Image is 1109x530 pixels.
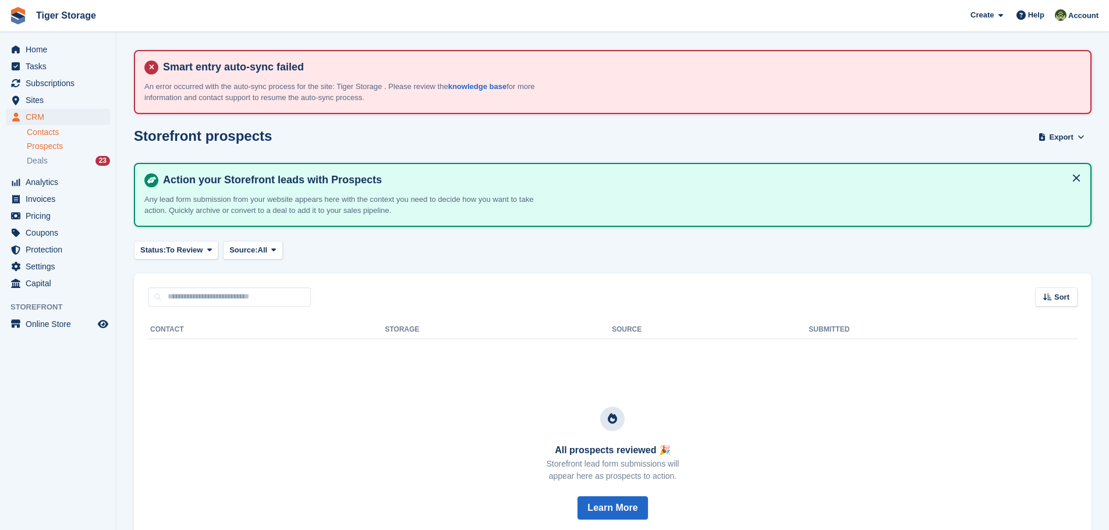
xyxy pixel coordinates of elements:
[27,155,110,167] a: Deals 23
[95,156,110,166] div: 23
[6,208,110,224] a: menu
[970,9,994,21] span: Create
[6,58,110,74] a: menu
[26,241,95,258] span: Protection
[26,92,95,108] span: Sites
[6,92,110,108] a: menu
[26,225,95,241] span: Coupons
[223,241,283,260] button: Source: All
[229,244,257,256] span: Source:
[134,128,272,144] h1: Storefront prospects
[27,141,63,152] span: Prospects
[612,321,809,339] th: Source
[158,173,1081,187] h4: Action your Storefront leads with Prospects
[26,191,95,207] span: Invoices
[1050,131,1073,143] span: Export
[158,61,1081,74] h4: Smart entry auto-sync failed
[6,241,110,258] a: menu
[6,275,110,291] a: menu
[547,445,679,456] h3: All prospects reviewed 🎉
[96,317,110,331] a: Preview store
[6,41,110,58] a: menu
[6,109,110,125] a: menu
[26,75,95,91] span: Subscriptions
[448,82,506,91] a: knowledge base
[6,174,110,190] a: menu
[27,127,110,138] a: Contacts
[144,194,552,216] p: Any lead form submission from your website appears here with the context you need to decide how y...
[134,241,218,260] button: Status: To Review
[31,6,101,25] a: Tiger Storage
[27,155,48,166] span: Deals
[140,244,166,256] span: Status:
[6,225,110,241] a: menu
[1036,128,1087,147] button: Export
[26,258,95,275] span: Settings
[26,208,95,224] span: Pricing
[27,140,110,152] a: Prospects
[26,109,95,125] span: CRM
[10,301,116,313] span: Storefront
[6,258,110,275] a: menu
[26,41,95,58] span: Home
[577,496,647,520] button: Learn More
[809,321,1077,339] th: Submitted
[144,81,552,104] p: An error occurred with the auto-sync process for the site: Tiger Storage . Please review the for ...
[6,316,110,332] a: menu
[26,58,95,74] span: Tasks
[26,316,95,332] span: Online Store
[9,7,27,24] img: stora-icon-8386f47178a22dfd0bd8f6a31ec36ba5ce8667c1dd55bd0f319d3a0aa187defe.svg
[26,174,95,190] span: Analytics
[1028,9,1044,21] span: Help
[1055,9,1067,21] img: Matthew Ellwood
[1068,10,1099,22] span: Account
[385,321,612,339] th: Storage
[1054,291,1069,303] span: Sort
[258,244,268,256] span: All
[6,191,110,207] a: menu
[6,75,110,91] a: menu
[26,275,95,291] span: Capital
[148,321,385,339] th: Contact
[547,458,679,482] p: Storefront lead form submissions will appear here as prospects to action.
[166,244,203,256] span: To Review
